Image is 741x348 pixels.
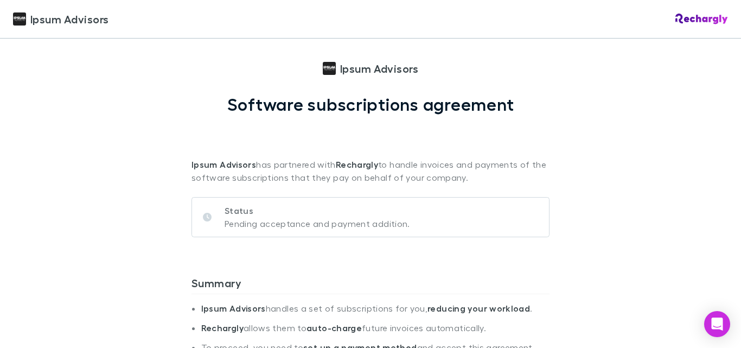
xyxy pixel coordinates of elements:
strong: auto-charge [306,322,362,333]
p: has partnered with to handle invoices and payments of the software subscriptions that they pay on... [191,115,550,184]
strong: Ipsum Advisors [201,303,266,314]
strong: Rechargly [201,322,244,333]
strong: reducing your workload [427,303,530,314]
span: Ipsum Advisors [340,60,418,77]
img: Ipsum Advisors's Logo [323,62,336,75]
div: Open Intercom Messenger [704,311,730,337]
strong: Ipsum Advisors [191,159,256,170]
h3: Summary [191,276,550,294]
li: allows them to future invoices automatically. [201,322,550,342]
li: handles a set of subscriptions for you, . [201,303,550,322]
h1: Software subscriptions agreement [227,94,514,115]
p: Pending acceptance and payment addition. [225,217,410,230]
p: Status [225,204,410,217]
span: Ipsum Advisors [30,11,108,27]
img: Ipsum Advisors's Logo [13,12,26,26]
strong: Rechargly [336,159,378,170]
img: Rechargly Logo [675,14,728,24]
